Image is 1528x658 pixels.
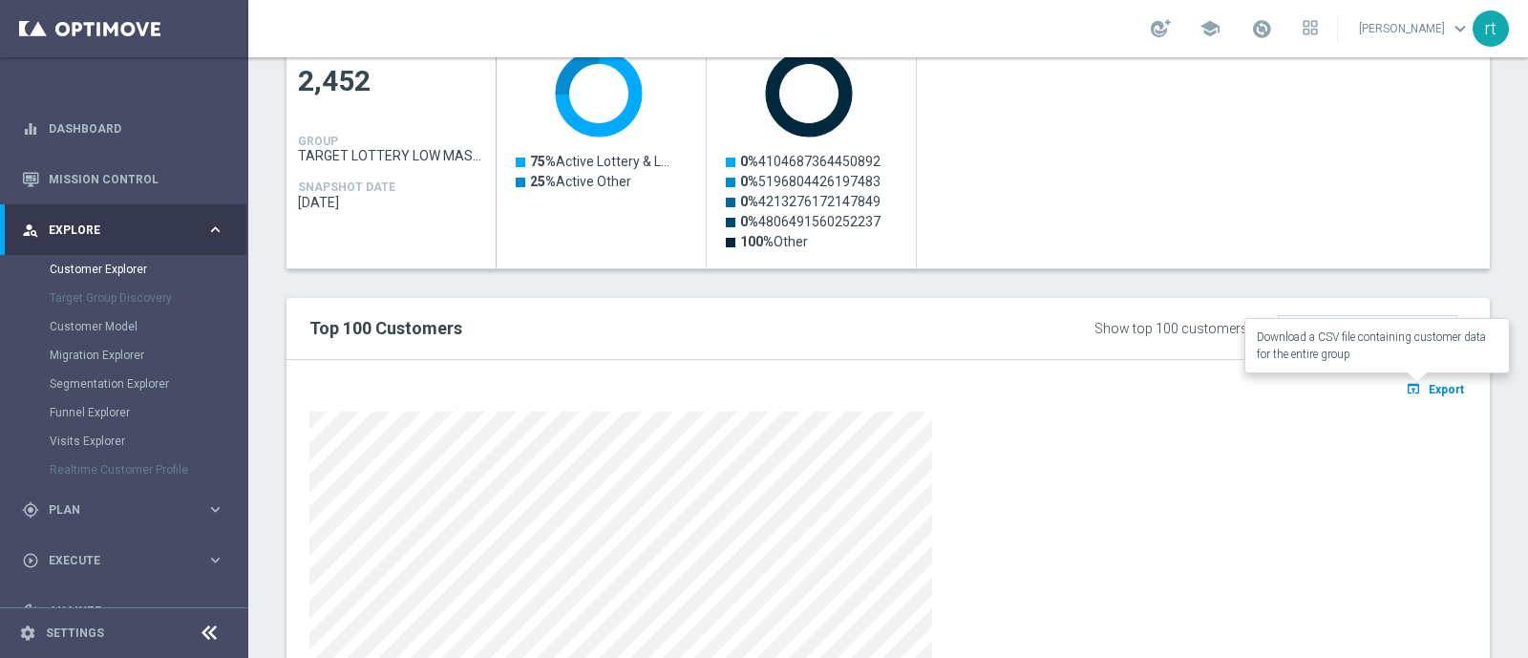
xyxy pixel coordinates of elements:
tspan: 25% [530,174,556,189]
div: Customer Explorer [50,255,246,284]
i: settings [19,625,36,642]
h4: SNAPSHOT DATE [298,180,395,194]
h2: Top 100 Customers [309,317,973,340]
a: Settings [46,627,104,639]
button: person_search Explore keyboard_arrow_right [21,223,225,238]
tspan: 100% [740,234,774,249]
div: Plan [22,501,206,519]
div: Target Group Discovery [50,284,246,312]
div: Press SPACE to select this row. [286,34,497,268]
text: Other [740,234,808,249]
i: keyboard_arrow_right [206,500,224,519]
div: Customer Model [50,312,246,341]
div: Press SPACE to select this row. [497,34,917,268]
text: 4806491560252237 [740,214,881,229]
a: Mission Control [49,154,224,204]
a: Migration Explorer [50,348,199,363]
span: Explore [49,224,206,236]
tspan: 75% [530,154,556,169]
a: Funnel Explorer [50,405,199,420]
button: play_circle_outline Execute keyboard_arrow_right [21,553,225,568]
a: [PERSON_NAME]keyboard_arrow_down [1357,14,1473,43]
span: Export [1429,383,1464,396]
i: keyboard_arrow_right [206,551,224,569]
tspan: 0% [740,154,758,169]
h4: GROUP [298,135,338,148]
span: Execute [49,555,206,566]
i: gps_fixed [22,501,39,519]
tspan: 0% [740,174,758,189]
span: 2025-09-14 [298,195,485,210]
div: Mission Control [22,154,224,204]
button: Mission Control [21,172,225,187]
button: equalizer Dashboard [21,121,225,137]
div: Dashboard [22,103,224,154]
div: Segmentation Explorer [50,370,246,398]
div: rt [1473,11,1509,47]
div: Visits Explorer [50,427,246,456]
i: person_search [22,222,39,239]
tspan: 0% [740,194,758,209]
span: keyboard_arrow_down [1450,18,1471,39]
button: track_changes Analyze keyboard_arrow_right [21,604,225,619]
i: play_circle_outline [22,552,39,569]
div: Analyze [22,603,206,620]
a: Visits Explorer [50,434,199,449]
text: Active Other [530,174,631,189]
span: Plan [49,504,206,516]
i: keyboard_arrow_right [206,221,224,239]
div: Show top 100 customers by [1094,321,1265,337]
text: Active Lottery & L… [530,154,669,169]
span: TARGET LOTTERY LOW MASTER [298,148,485,163]
button: open_in_browser Export [1403,376,1467,401]
text: 5196804426197483 [740,174,881,189]
span: Analyze [49,605,206,617]
a: Segmentation Explorer [50,376,199,392]
text: 4104687364450892 [740,154,881,169]
a: Customer Model [50,319,199,334]
div: Migration Explorer [50,341,246,370]
i: open_in_browser [1406,381,1426,396]
i: keyboard_arrow_right [206,602,224,620]
div: Explore [22,222,206,239]
tspan: 0% [740,214,758,229]
button: gps_fixed Plan keyboard_arrow_right [21,502,225,518]
span: 2,452 [298,63,485,100]
a: Customer Explorer [50,262,199,277]
div: Funnel Explorer [50,398,246,427]
text: 4213276172147849 [740,194,881,209]
i: equalizer [22,120,39,138]
span: school [1199,18,1220,39]
a: Dashboard [49,103,224,154]
div: Realtime Customer Profile [50,456,246,484]
i: track_changes [22,603,39,620]
div: Execute [22,552,206,569]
